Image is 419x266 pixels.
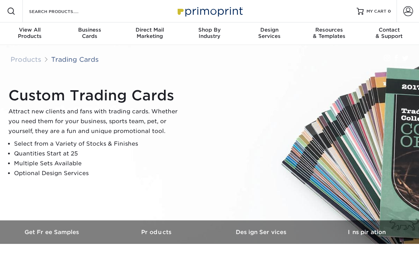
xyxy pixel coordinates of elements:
[299,27,359,39] div: & Templates
[314,220,419,244] a: Inspiration
[120,27,180,33] span: Direct Mail
[180,22,240,45] a: Shop ByIndustry
[359,27,419,39] div: & Support
[209,220,314,244] a: Design Services
[60,22,120,45] a: BusinessCards
[359,22,419,45] a: Contact& Support
[14,159,184,168] li: Multiple Sets Available
[174,4,245,19] img: Primoprint
[388,9,391,14] span: 0
[180,27,240,39] div: Industry
[8,107,184,136] p: Attract new clients and fans with trading cards. Whether you need them for your business, sports ...
[28,7,97,15] input: SEARCH PRODUCTS.....
[14,149,184,159] li: Quantities Start at 25
[120,27,180,39] div: Marketing
[209,229,314,235] h3: Design Services
[299,27,359,33] span: Resources
[366,8,386,14] span: MY CART
[239,27,299,33] span: Design
[239,22,299,45] a: DesignServices
[8,87,184,104] h1: Custom Trading Cards
[11,55,41,63] a: Products
[60,27,120,33] span: Business
[239,27,299,39] div: Services
[180,27,240,33] span: Shop By
[14,139,184,149] li: Select from a Variety of Stocks & Finishes
[60,27,120,39] div: Cards
[299,22,359,45] a: Resources& Templates
[120,22,180,45] a: Direct MailMarketing
[359,27,419,33] span: Contact
[51,55,99,63] a: Trading Cards
[14,168,184,178] li: Optional Design Services
[105,220,209,244] a: Products
[314,229,419,235] h3: Inspiration
[105,229,209,235] h3: Products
